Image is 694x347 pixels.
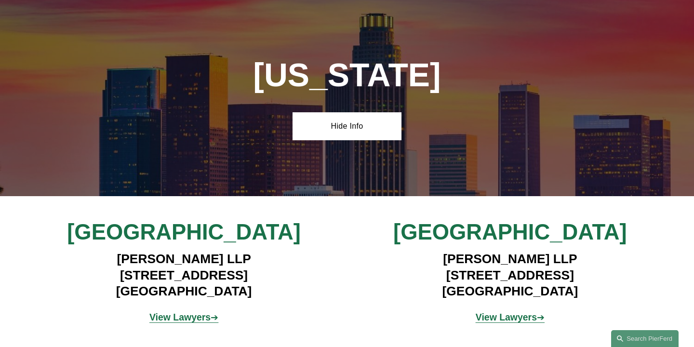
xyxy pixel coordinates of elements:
a: Hide Info [293,112,401,140]
h1: [US_STATE] [211,56,483,94]
a: View Lawyers➔ [476,312,545,322]
span: [GEOGRAPHIC_DATA] [67,220,301,244]
strong: View Lawyers [476,312,537,322]
span: [GEOGRAPHIC_DATA] [393,220,627,244]
a: View Lawyers➔ [149,312,218,322]
a: Search this site [611,330,679,347]
h4: [PERSON_NAME] LLP [STREET_ADDRESS] [GEOGRAPHIC_DATA] [374,251,646,299]
span: ➔ [476,312,545,322]
h4: [PERSON_NAME] LLP [STREET_ADDRESS] [GEOGRAPHIC_DATA] [48,251,320,299]
strong: View Lawyers [149,312,211,322]
span: ➔ [149,312,218,322]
